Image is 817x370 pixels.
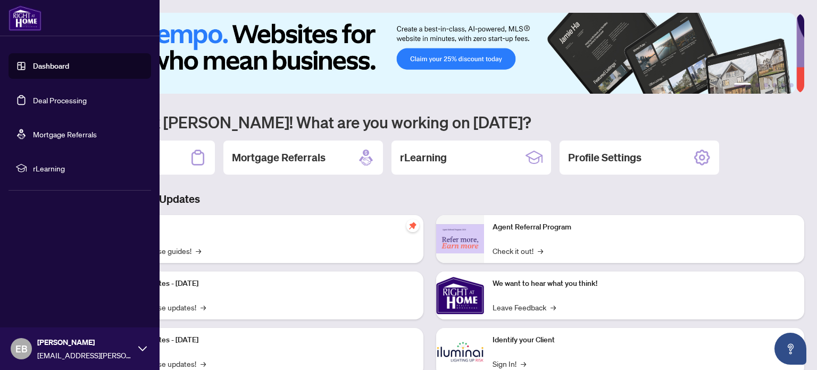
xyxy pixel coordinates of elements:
p: Agent Referral Program [493,221,796,233]
button: Open asap [774,333,806,365]
span: → [538,245,543,257]
button: 6 [789,83,794,87]
h2: Profile Settings [568,150,641,165]
img: Agent Referral Program [436,224,484,253]
button: 1 [734,83,751,87]
span: EB [15,341,28,356]
a: Deal Processing [33,95,87,105]
a: Leave Feedback→ [493,301,556,313]
p: Self-Help [112,221,415,233]
p: Platform Updates - [DATE] [112,278,415,290]
img: logo [9,5,41,31]
a: Sign In!→ [493,358,526,369]
h3: Brokerage & Industry Updates [55,192,804,207]
span: [PERSON_NAME] [37,336,133,348]
span: [EMAIL_ADDRESS][PERSON_NAME][DOMAIN_NAME] [37,349,133,361]
a: Mortgage Referrals [33,129,97,139]
span: → [196,245,201,257]
button: 2 [755,83,760,87]
p: Platform Updates - [DATE] [112,334,415,346]
button: 4 [772,83,777,87]
button: 3 [764,83,768,87]
span: → [201,358,206,369]
span: rLearning [33,162,144,174]
a: Check it out!→ [493,245,543,257]
h2: rLearning [400,150,447,165]
p: Identify your Client [493,334,796,346]
img: Slide 0 [55,13,796,94]
h1: Welcome back [PERSON_NAME]! What are you working on [DATE]? [55,112,804,132]
p: We want to hear what you think! [493,278,796,290]
span: → [201,301,206,313]
span: → [521,358,526,369]
span: pushpin [406,219,419,232]
span: → [551,301,556,313]
button: 5 [781,83,785,87]
a: Dashboard [33,61,69,71]
img: We want to hear what you think! [436,272,484,319]
h2: Mortgage Referrals [232,150,326,165]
